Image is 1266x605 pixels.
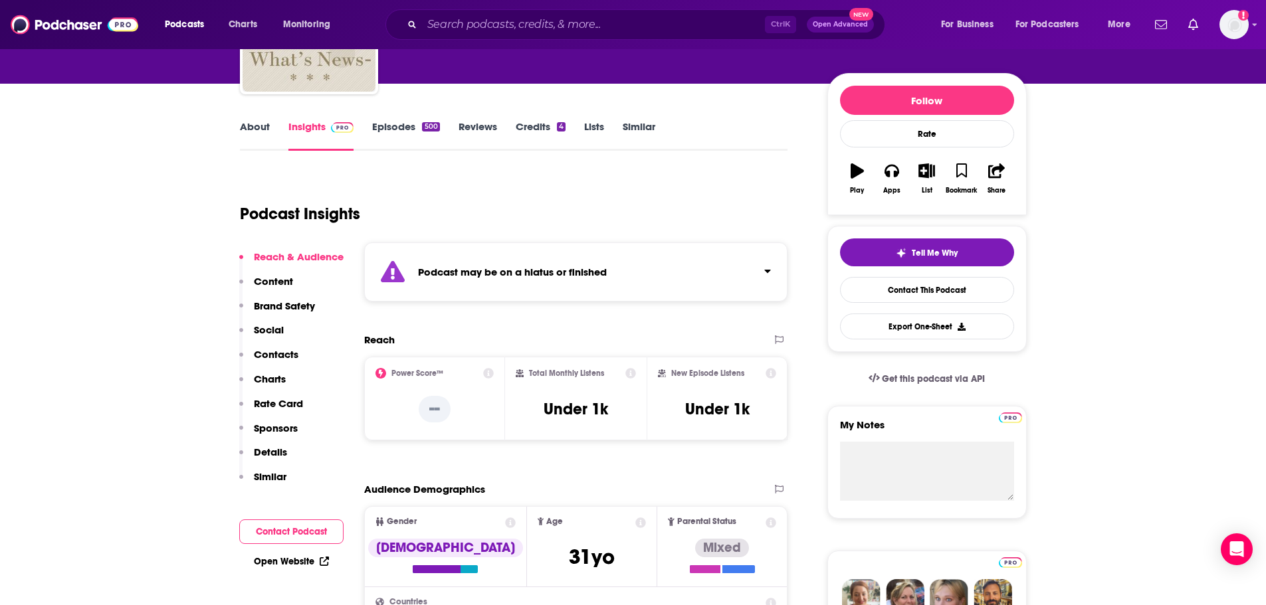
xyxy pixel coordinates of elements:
h3: Under 1k [544,399,608,419]
span: Logged in as cfurneaux [1219,10,1249,39]
button: Sponsors [239,422,298,446]
a: Reviews [459,120,497,151]
h2: New Episode Listens [671,369,744,378]
input: Search podcasts, credits, & more... [422,14,765,35]
button: Brand Safety [239,300,315,324]
span: Podcasts [165,15,204,34]
section: Click to expand status details [364,242,788,302]
h2: Total Monthly Listens [529,369,604,378]
h2: Audience Demographics [364,483,485,495]
a: Charts [220,14,265,35]
span: Tell Me Why [912,248,958,258]
a: Contact This Podcast [840,277,1014,303]
button: Rate Card [239,397,303,422]
button: Play [840,155,875,203]
button: Similar [239,470,286,495]
p: -- [419,396,451,422]
button: Details [239,446,287,470]
svg: Add a profile image [1238,10,1249,21]
div: Share [988,187,1005,195]
span: More [1108,15,1130,34]
span: Age [546,517,563,526]
p: Contacts [254,348,298,361]
p: Charts [254,373,286,385]
a: Show notifications dropdown [1183,13,1204,36]
span: New [849,8,873,21]
button: Contact Podcast [239,519,344,544]
p: Social [254,323,284,336]
span: Parental Status [677,517,736,526]
p: Brand Safety [254,300,315,312]
span: Get this podcast via API [882,373,985,385]
a: Similar [623,120,655,151]
a: Credits4 [516,120,566,151]
img: Podchaser Pro [999,557,1022,568]
div: Bookmark [946,187,977,195]
button: Content [239,275,293,300]
button: open menu [1007,14,1099,35]
div: Mixed [695,539,749,557]
span: 31 yo [569,544,615,570]
span: Monitoring [283,15,330,34]
p: Reach & Audience [254,250,344,263]
button: tell me why sparkleTell Me Why [840,238,1014,266]
p: Similar [254,470,286,483]
span: Open Advanced [813,21,868,28]
button: Show profile menu [1219,10,1249,39]
span: For Podcasters [1015,15,1079,34]
a: Get this podcast via API [858,363,996,395]
span: Gender [387,517,417,526]
strong: Podcast may be on a hiatus or finished [418,266,607,278]
div: Rate [840,120,1014,147]
a: Pro website [999,555,1022,568]
span: Charts [229,15,257,34]
button: open menu [274,14,348,35]
a: Episodes500 [372,120,439,151]
div: Play [850,187,864,195]
button: Share [979,155,1013,203]
div: 500 [422,122,439,131]
h1: Podcast Insights [240,204,360,224]
div: 4 [557,122,566,131]
a: Pro website [999,410,1022,423]
div: Search podcasts, credits, & more... [398,9,898,40]
h3: Under 1k [685,399,750,419]
p: Sponsors [254,422,298,434]
p: Content [254,275,293,288]
button: Bookmark [944,155,979,203]
div: List [922,187,932,195]
a: Show notifications dropdown [1150,13,1172,36]
a: Open Website [254,556,329,567]
h2: Power Score™ [391,369,443,378]
img: Podchaser Pro [999,412,1022,423]
button: open menu [1099,14,1147,35]
button: List [909,155,944,203]
div: Apps [883,187,900,195]
img: tell me why sparkle [896,248,906,258]
button: Contacts [239,348,298,373]
button: Apps [875,155,909,203]
label: My Notes [840,418,1014,442]
button: Social [239,323,284,348]
span: For Business [941,15,994,34]
a: InsightsPodchaser Pro [288,120,354,151]
button: Reach & Audience [239,250,344,275]
button: open menu [932,14,1010,35]
button: Export One-Sheet [840,313,1014,339]
h2: Reach [364,333,395,346]
div: Open Intercom Messenger [1221,533,1253,565]
button: Follow [840,86,1014,115]
button: open menu [156,14,221,35]
img: User Profile [1219,10,1249,39]
a: Lists [584,120,604,151]
img: Podchaser - Follow, Share and Rate Podcasts [11,12,138,37]
button: Charts [239,373,286,397]
p: Rate Card [254,397,303,410]
a: About [240,120,270,151]
button: Open AdvancedNew [807,17,874,33]
p: Details [254,446,287,458]
div: [DEMOGRAPHIC_DATA] [368,539,523,557]
span: Ctrl K [765,16,796,33]
img: Podchaser Pro [331,122,354,133]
